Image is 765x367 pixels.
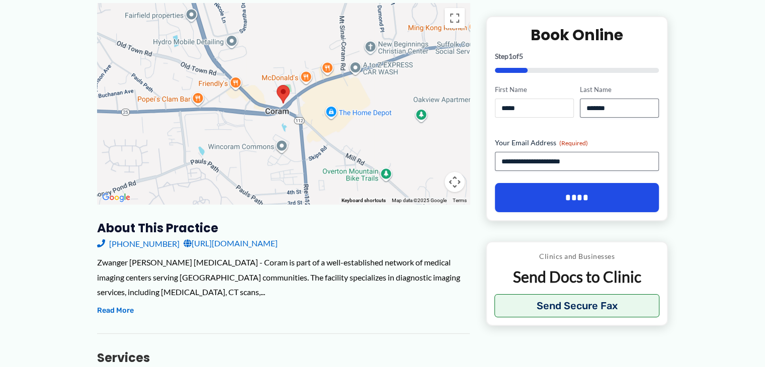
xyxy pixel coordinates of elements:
[519,52,523,60] span: 5
[184,236,278,251] a: [URL][DOMAIN_NAME]
[580,85,659,95] label: Last Name
[453,198,467,203] a: Terms (opens in new tab)
[494,267,660,287] p: Send Docs to Clinic
[97,220,470,236] h3: About this practice
[392,198,447,203] span: Map data ©2025 Google
[97,236,180,251] a: [PHONE_NUMBER]
[559,139,588,147] span: (Required)
[495,53,659,60] p: Step of
[495,85,574,95] label: First Name
[494,294,660,317] button: Send Secure Fax
[100,191,133,204] img: Google
[494,250,660,263] p: Clinics and Businesses
[445,172,465,192] button: Map camera controls
[508,52,513,60] span: 1
[495,25,659,45] h2: Book Online
[97,350,470,365] h3: Services
[100,191,133,204] a: Open this area in Google Maps (opens a new window)
[445,8,465,28] button: Toggle fullscreen view
[495,138,659,148] label: Your Email Address
[342,197,386,204] button: Keyboard shortcuts
[97,255,470,300] div: Zwanger [PERSON_NAME] [MEDICAL_DATA] - Coram is part of a well-established network of medical ima...
[97,305,134,317] button: Read More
